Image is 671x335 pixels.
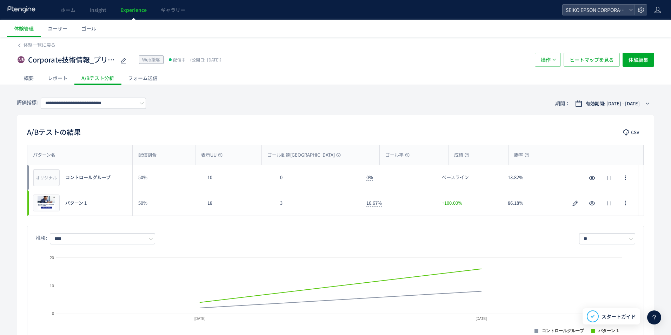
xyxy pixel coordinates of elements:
[555,98,570,109] span: 期間：
[50,284,54,288] text: 10
[74,71,121,85] div: A/Bテスト分析
[188,57,224,63] span: [DATE]）
[61,6,75,13] span: ホーム
[133,165,202,190] div: 50%
[629,53,648,67] span: 体験編集
[65,200,87,206] span: パターン 1
[35,196,58,210] img: 200a171c5060db6347d52bd0dcb5a2af1756894521692.png
[502,165,568,190] div: 13.82%
[535,53,561,67] button: 操作
[14,25,34,32] span: 体験管理
[564,53,620,67] button: ヒートマップを見る
[33,169,59,186] div: オリジナル
[142,56,160,63] span: Web接客
[619,127,644,138] button: CSV
[33,152,55,158] span: パターン名
[36,234,47,241] span: 推移:
[173,56,186,63] span: 配信中
[454,152,469,158] span: 成績
[586,100,640,107] span: 有効期間: [DATE] - [DATE]
[542,328,584,333] text: コントロールグループ
[52,311,54,316] text: 0
[138,152,157,158] span: 配信割合
[514,152,529,158] span: 勝率
[17,71,41,85] div: 概要
[502,190,568,216] div: 86.18%
[17,99,38,106] span: 評価指標:
[366,199,382,206] span: 16.67%
[41,71,74,85] div: レポート
[476,317,487,321] text: [DATE]
[27,126,81,138] h2: A/Bテストの結果
[24,41,55,48] span: 体験一覧に戻る
[201,152,222,158] span: 表示UU
[274,165,361,190] div: 0
[274,190,361,216] div: 3
[81,25,96,32] span: ゴール
[442,200,462,206] span: +100.00%
[190,57,205,63] span: (公開日:
[385,152,410,158] span: ゴール率
[598,328,619,333] text: パターン 1
[28,55,116,65] span: Corporate技術情報_プリンター技術のポップアップ
[202,165,274,190] div: 10
[366,174,373,181] span: 0%
[133,190,202,216] div: 50%
[121,71,165,85] div: フォーム送信
[570,53,614,67] span: ヒートマップを見る
[602,313,636,320] span: スタートガイド
[161,6,185,13] span: ギャラリー
[267,152,341,158] span: ゴール到達[GEOGRAPHIC_DATA]
[50,256,54,260] text: 20
[65,174,111,181] span: コントロールグループ
[194,317,206,321] text: [DATE]
[202,190,274,216] div: 18
[571,98,654,109] button: 有効期間: [DATE] - [DATE]
[442,174,469,181] span: ベースライン
[564,5,626,15] span: SEIKO EPSON CORPORATION
[120,6,147,13] span: Experience
[541,53,551,67] span: 操作
[623,53,654,67] button: 体験編集
[89,6,106,13] span: Insight
[48,25,67,32] span: ユーザー
[631,127,639,138] span: CSV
